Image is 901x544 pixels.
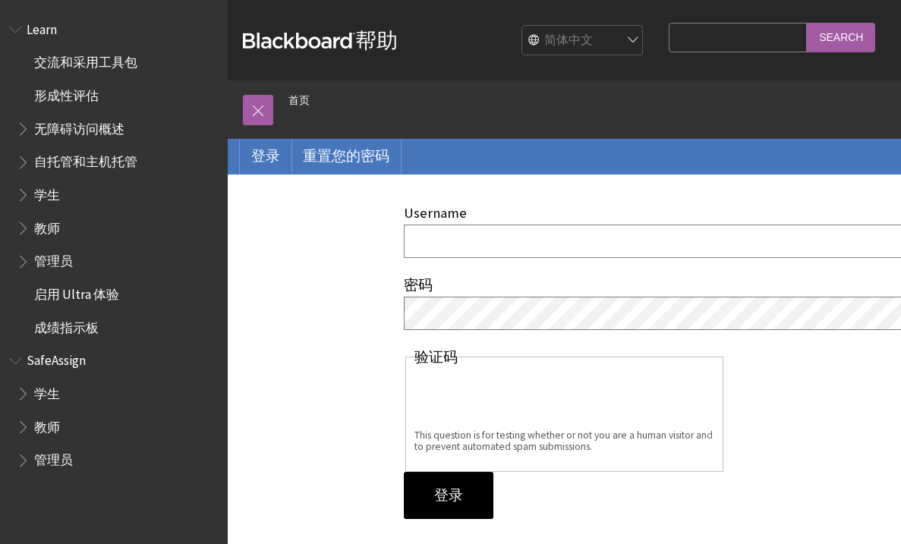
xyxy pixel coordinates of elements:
[27,348,86,369] span: SafeAssign
[414,349,458,366] legend: 验证码
[34,249,73,269] span: 管理员
[34,149,137,170] span: 自托管和主机托管
[9,348,219,473] nav: Book outline for Blackboard SafeAssign
[288,91,310,110] a: 首页
[807,23,875,52] input: Search
[243,33,355,49] strong: Blackboard
[522,26,644,56] select: Site Language Selector
[34,50,137,71] span: 交流和采用工具包
[240,139,291,174] a: 登录
[414,429,714,453] div: This question is for testing whether or not you are a human visitor and to prevent automated spam...
[34,414,60,435] span: 教师
[34,281,119,302] span: 启用 Ultra 体验
[34,381,60,401] span: 学生
[414,370,645,429] iframe: reCAPTCHA
[34,215,60,236] span: 教师
[34,83,99,103] span: 形成性评估
[404,472,493,519] input: 登录
[9,17,219,341] nav: Book outline for Blackboard Learn Help
[243,27,398,54] a: Blackboard帮助
[404,204,467,222] label: Username
[34,116,124,137] span: 无障碍访问概述
[34,315,99,335] span: 成绩指示板
[27,17,57,37] span: Learn
[34,448,73,468] span: 管理员
[291,139,401,174] a: 重置您的密码
[404,276,433,294] label: 密码
[34,182,60,203] span: 学生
